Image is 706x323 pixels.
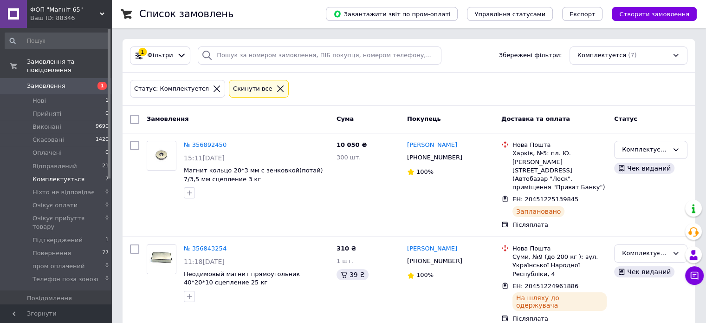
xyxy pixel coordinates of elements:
[27,294,72,303] span: Повідомлення
[570,11,596,18] span: Експорт
[184,270,300,286] a: Неодимовый магнит прямоугольник 40*20*10 сцепление 25 кг
[132,84,211,94] div: Статус: Комплектуется
[337,269,369,280] div: 39 ₴
[407,115,441,122] span: Покупець
[30,14,111,22] div: Ваш ID: 88346
[474,11,545,18] span: Управління статусами
[184,154,225,162] span: 15:11[DATE]
[32,136,64,144] span: Скасовані
[512,244,607,253] div: Нова Пошта
[5,33,110,49] input: Пошук
[32,214,105,231] span: Очікує прибуття товару
[501,115,570,122] span: Доставка та оплата
[337,115,354,122] span: Cума
[32,162,77,171] span: Відправлений
[628,52,636,59] span: (7)
[602,10,697,17] a: Створити замовлення
[337,154,361,161] span: 300 шт.
[184,167,323,183] a: Магнит кольцо 20*3 мм с зенковкой(потай) 7/3,5 мм сцепление 3 кг
[102,249,109,257] span: 77
[337,257,353,264] span: 1 шт.
[512,206,565,217] div: Заплановано
[467,7,553,21] button: Управління статусами
[337,141,367,148] span: 10 050 ₴
[326,7,458,21] button: Завантажити звіт по пром-оплаті
[512,283,578,290] span: ЕН: 20451224961886
[138,48,147,56] div: 1
[407,257,462,264] span: [PHONE_NUMBER]
[614,266,674,277] div: Чек виданий
[231,84,274,94] div: Cкинути все
[685,266,704,285] button: Чат з покупцем
[577,51,626,60] span: Комплектуется
[32,149,62,157] span: Оплачені
[499,51,562,60] span: Збережені фільтри:
[97,82,107,90] span: 1
[96,123,109,131] span: 9690
[32,236,83,244] span: Підтверджений
[612,7,697,21] button: Створити замовлення
[32,97,46,105] span: Нові
[184,141,227,148] a: № 356892450
[32,201,78,210] span: Очікує оплати
[512,196,578,203] span: ЕН: 20451225139845
[614,163,674,174] div: Чек виданий
[105,110,109,118] span: 0
[184,258,225,265] span: 11:18[DATE]
[147,245,176,274] img: Фото товару
[407,154,462,161] span: [PHONE_NUMBER]
[27,58,111,74] span: Замовлення та повідомлення
[105,236,109,244] span: 1
[105,149,109,157] span: 0
[337,245,356,252] span: 310 ₴
[105,214,109,231] span: 0
[148,51,173,60] span: Фільтри
[622,145,668,155] div: Комплектується
[147,244,176,274] a: Фото товару
[32,249,71,257] span: Повернення
[32,188,94,197] span: Ніхто не відповідає
[512,315,607,323] div: Післяплата
[198,46,441,65] input: Пошук за номером замовлення, ПІБ покупця, номером телефону, Email, номером накладної
[105,262,109,270] span: 0
[512,149,607,191] div: Харків, №5: пл. Ю. [PERSON_NAME][STREET_ADDRESS] (Автобазар "Лоск", приміщення "Приват Банку")
[102,162,109,171] span: 21
[30,6,100,14] span: ФОП "Магніт 65"
[619,11,689,18] span: Створити замовлення
[32,123,61,131] span: Виконані
[147,115,188,122] span: Замовлення
[512,141,607,149] div: Нова Пошта
[407,244,457,253] a: [PERSON_NAME]
[32,262,84,270] span: пром оплачений
[105,188,109,197] span: 0
[105,97,109,105] span: 1
[512,292,607,311] div: На шляху до одержувача
[105,201,109,210] span: 0
[416,168,434,175] span: 100%
[96,136,109,144] span: 1420
[622,249,668,258] div: Комплектується
[512,253,607,278] div: Суми, №9 (до 200 кг ): вул. Української Народної Республіки, 4
[139,8,233,20] h1: Список замовлень
[27,82,65,90] span: Замовлення
[333,10,450,18] span: Завантажити звіт по пром-оплаті
[32,110,61,118] span: Прийняті
[105,275,109,283] span: 0
[184,245,227,252] a: № 356843254
[512,221,607,229] div: Післяплата
[32,175,84,184] span: Комплектується
[32,275,98,283] span: Телефон поза зоною
[407,141,457,150] a: [PERSON_NAME]
[147,141,176,170] img: Фото товару
[614,115,637,122] span: Статус
[105,175,109,184] span: 7
[562,7,603,21] button: Експорт
[416,271,434,278] span: 100%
